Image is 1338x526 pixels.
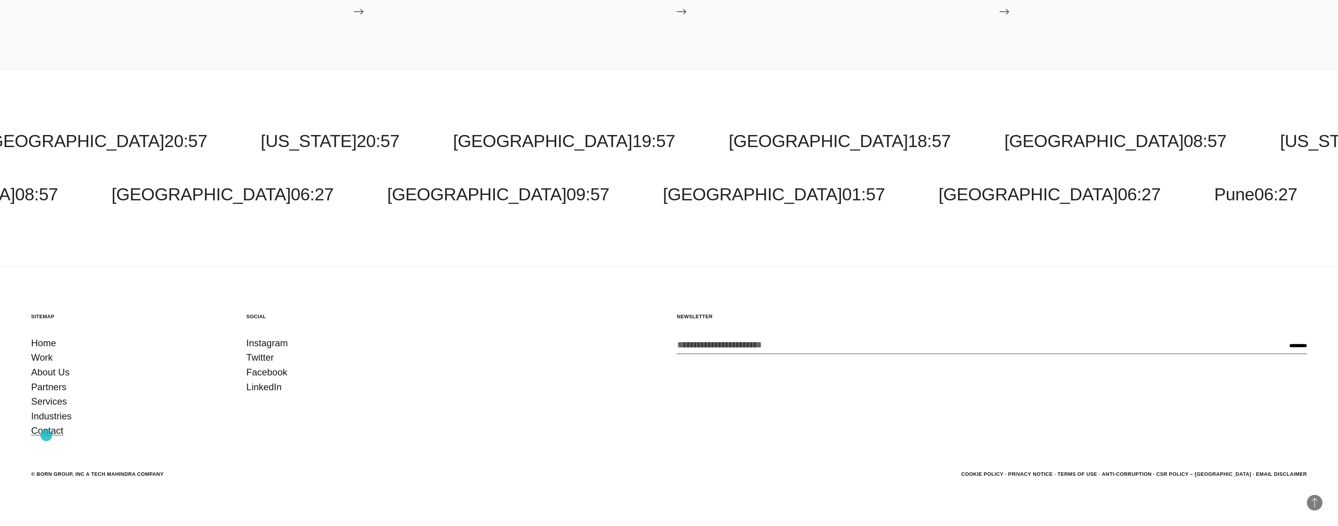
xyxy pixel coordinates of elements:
[908,131,951,151] span: 18:57
[566,184,609,204] span: 09:57
[1004,131,1226,151] a: [GEOGRAPHIC_DATA]08:57
[246,380,282,394] a: LinkedIn
[291,184,333,204] span: 06:27
[31,470,164,478] div: © BORN GROUP, INC A Tech Mahindra Company
[1118,184,1161,204] span: 06:27
[1214,184,1298,204] a: Pune06:27
[632,131,675,151] span: 19:57
[164,131,207,151] span: 20:57
[246,313,446,320] h5: Social
[387,184,609,204] a: [GEOGRAPHIC_DATA]09:57
[1008,471,1053,477] a: Privacy Notice
[939,184,1161,204] a: [GEOGRAPHIC_DATA]06:27
[246,336,288,351] a: Instagram
[663,184,885,204] a: [GEOGRAPHIC_DATA]01:57
[1058,471,1097,477] a: Terms of Use
[112,184,334,204] a: [GEOGRAPHIC_DATA]06:27
[842,184,885,204] span: 01:57
[1256,471,1307,477] a: Email Disclaimer
[1102,471,1152,477] a: Anti-Corruption
[729,131,951,151] a: [GEOGRAPHIC_DATA]18:57
[31,313,231,320] h5: Sitemap
[31,365,70,380] a: About Us
[31,394,67,409] a: Services
[357,131,399,151] span: 20:57
[1254,184,1297,204] span: 06:27
[15,184,58,204] span: 08:57
[1307,495,1322,510] button: Back to Top
[31,350,53,365] a: Work
[31,336,56,351] a: Home
[453,131,675,151] a: [GEOGRAPHIC_DATA]19:57
[261,131,399,151] a: [US_STATE]20:57
[246,350,274,365] a: Twitter
[961,471,1003,477] a: Cookie Policy
[1156,471,1251,477] a: CSR POLICY – [GEOGRAPHIC_DATA]
[1184,131,1226,151] span: 08:57
[31,409,72,424] a: Industries
[31,380,67,394] a: Partners
[31,423,63,438] a: Contact
[677,313,1307,320] h5: Newsletter
[246,365,287,380] a: Facebook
